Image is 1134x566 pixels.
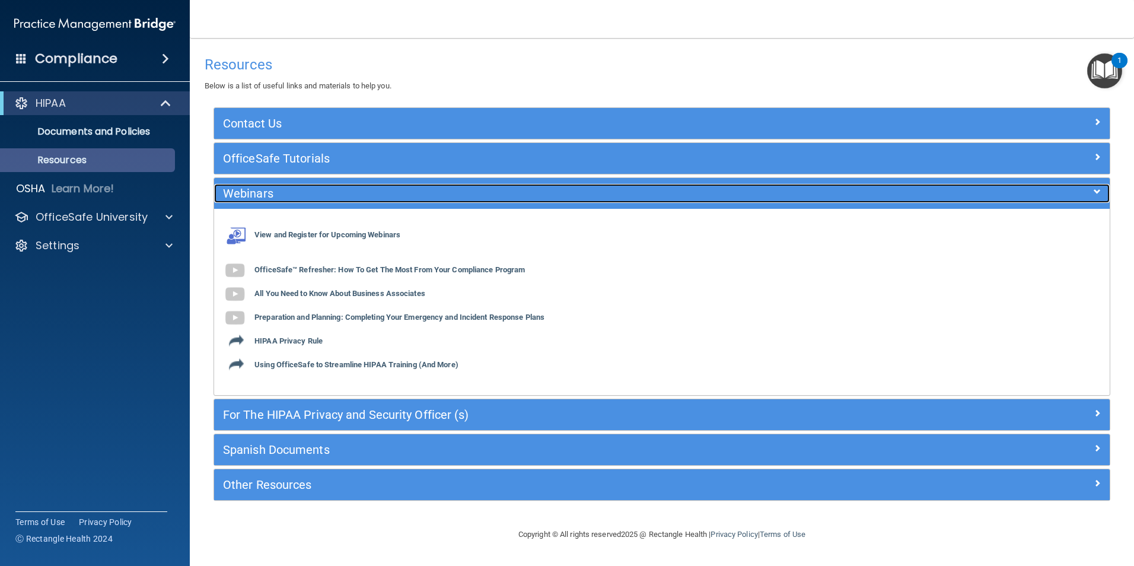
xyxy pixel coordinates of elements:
[254,266,525,275] b: OfficeSafe™ Refresher: How To Get The Most From Your Compliance Program
[14,96,172,110] a: HIPAA
[36,210,148,224] p: OfficeSafe University
[223,408,877,421] h5: For The HIPAA Privacy and Security Officer (s)
[223,187,877,200] h5: Webinars
[52,182,114,196] p: Learn More!
[711,530,757,539] a: Privacy Policy
[229,357,244,371] img: icon-export.b9366987.png
[79,516,132,528] a: Privacy Policy
[223,405,1101,424] a: For The HIPAA Privacy and Security Officer (s)
[1087,53,1122,88] button: Open Resource Center, 1 new notification
[16,182,46,196] p: OSHA
[254,290,425,298] b: All You Need to Know About Business Associates
[14,210,173,224] a: OfficeSafe University
[223,259,247,282] img: gray_youtube_icon.38fcd6cc.png
[35,50,117,67] h4: Compliance
[223,475,1101,494] a: Other Resources
[14,239,173,253] a: Settings
[1075,484,1120,529] iframe: Drift Widget Chat Controller
[223,443,877,456] h5: Spanish Documents
[15,516,65,528] a: Terms of Use
[229,333,244,348] img: icon-export.b9366987.png
[8,126,170,138] p: Documents and Policies
[205,81,391,90] span: Below is a list of useful links and materials to help you.
[223,440,1101,459] a: Spanish Documents
[223,282,247,306] img: gray_youtube_icon.38fcd6cc.png
[254,313,544,322] b: Preparation and Planning: Completing Your Emergency and Incident Response Plans
[223,306,247,330] img: gray_youtube_icon.38fcd6cc.png
[254,337,323,346] b: HIPAA Privacy Rule
[445,516,878,554] div: Copyright © All rights reserved 2025 @ Rectangle Health | |
[223,184,1101,203] a: Webinars
[223,152,877,165] h5: OfficeSafe Tutorials
[760,530,805,539] a: Terms of Use
[223,114,1101,133] a: Contact Us
[14,12,176,36] img: PMB logo
[36,239,79,253] p: Settings
[223,149,1101,168] a: OfficeSafe Tutorials
[223,361,458,370] a: Using OfficeSafe to Streamline HIPAA Training (And More)
[36,96,66,110] p: HIPAA
[15,533,113,545] span: Ⓒ Rectangle Health 2024
[254,361,458,370] b: Using OfficeSafe to Streamline HIPAA Training (And More)
[8,154,170,166] p: Resources
[223,117,877,130] h5: Contact Us
[1117,61,1122,76] div: 1
[223,478,877,491] h5: Other Resources
[223,337,323,346] a: HIPAA Privacy Rule
[205,57,1119,72] h4: Resources
[254,231,400,240] b: View and Register for Upcoming Webinars
[223,227,247,244] img: webinarIcon.c7ebbf15.png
